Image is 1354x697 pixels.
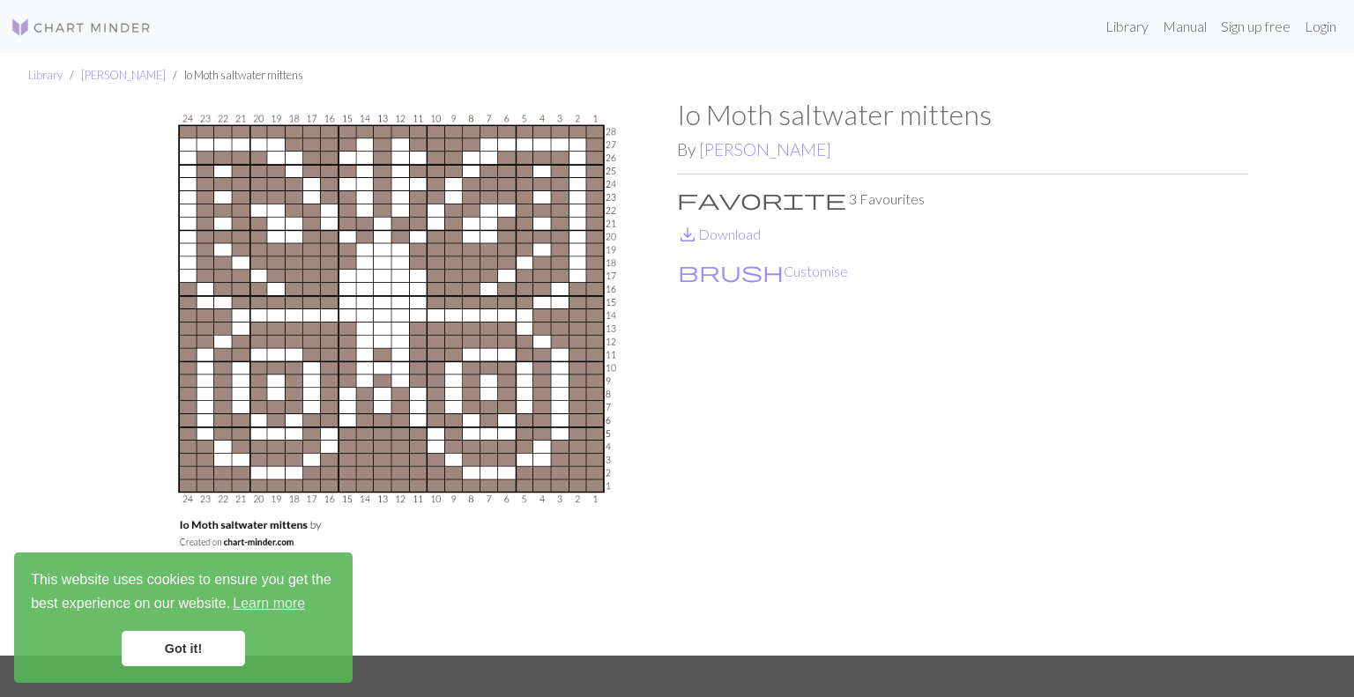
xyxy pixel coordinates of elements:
[677,189,846,210] i: Favourite
[1156,9,1214,44] a: Manual
[122,631,245,666] a: dismiss cookie message
[14,552,353,683] div: cookieconsent
[677,226,761,242] a: DownloadDownload
[677,139,1248,159] h2: By
[166,67,303,84] li: Io Moth saltwater mittens
[677,260,849,283] button: CustomiseCustomise
[106,98,677,656] img: Io Moth saltwater mittens
[1214,9,1298,44] a: Sign up free
[28,68,63,82] a: Library
[31,569,336,617] span: This website uses cookies to ensure you get the best experience on our website.
[1098,9,1156,44] a: Library
[678,261,784,282] i: Customise
[677,222,698,247] span: save_alt
[230,590,308,617] a: learn more about cookies
[677,189,1248,210] p: 3 Favourites
[678,259,784,284] span: brush
[11,17,152,38] img: Logo
[677,224,698,245] i: Download
[677,98,1248,131] h1: Io Moth saltwater mittens
[81,68,166,82] a: [PERSON_NAME]
[1298,9,1343,44] a: Login
[677,187,846,211] span: favorite
[699,139,831,159] a: [PERSON_NAME]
